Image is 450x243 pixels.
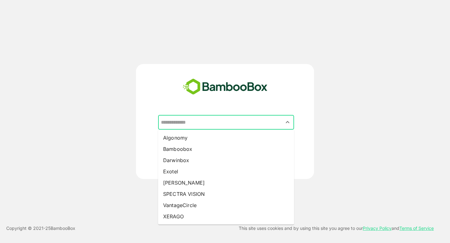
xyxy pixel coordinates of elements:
button: Close [283,118,292,126]
p: Copyright © 2021- 25 BambooBox [6,225,75,232]
li: VantageCircle [158,200,294,211]
a: Privacy Policy [363,226,392,231]
li: Bamboobox [158,143,294,155]
li: Algonomy [158,132,294,143]
a: Terms of Service [399,226,434,231]
img: bamboobox [179,77,271,97]
li: SPECTRA VISION [158,188,294,200]
li: Darwinbox [158,155,294,166]
li: XERAGO [158,211,294,222]
p: This site uses cookies and by using this site you agree to our and [239,225,434,232]
li: [PERSON_NAME] [158,177,294,188]
li: Exotel [158,166,294,177]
